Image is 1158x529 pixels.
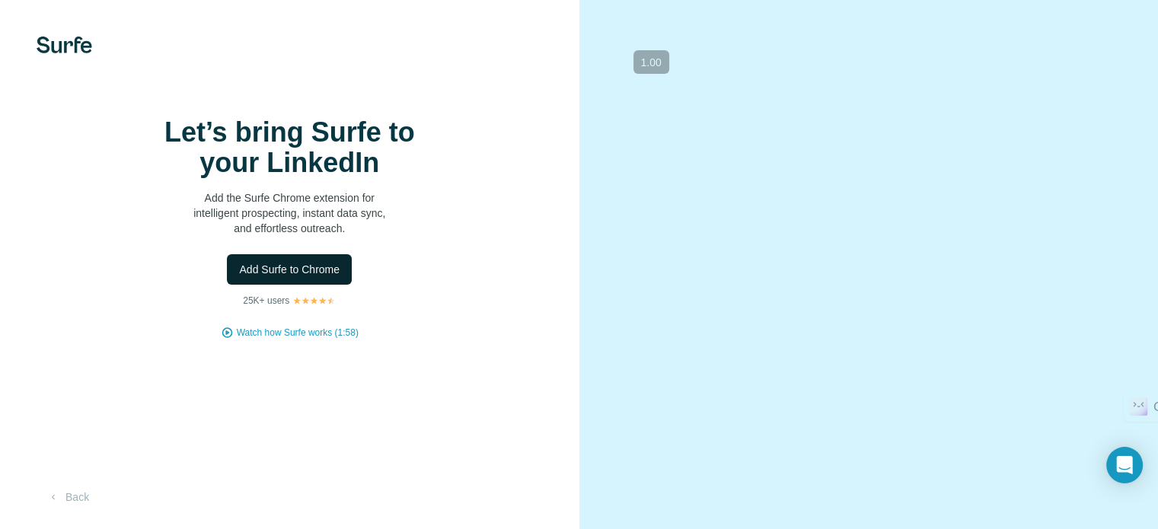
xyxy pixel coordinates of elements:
[239,262,340,277] span: Add Surfe to Chrome
[37,37,92,53] img: Surfe's logo
[137,190,442,236] p: Add the Surfe Chrome extension for intelligent prospecting, instant data sync, and effortless out...
[37,483,100,511] button: Back
[137,117,442,178] h1: Let’s bring Surfe to your LinkedIn
[243,294,289,308] p: 25K+ users
[237,326,359,339] button: Watch how Surfe works (1:58)
[227,254,352,285] button: Add Surfe to Chrome
[292,296,336,305] img: Rating Stars
[1106,447,1143,483] div: Open Intercom Messenger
